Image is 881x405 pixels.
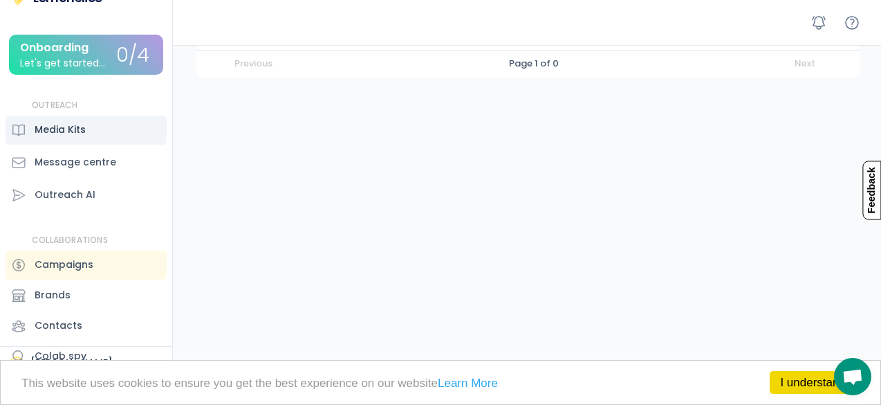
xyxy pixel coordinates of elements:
[32,100,78,111] div: OUTREACH
[234,57,272,70] div: Previous
[21,377,860,389] p: This website uses cookies to ensure you get the best experience on our website
[795,57,822,70] div: Next
[35,155,116,170] div: Message centre
[438,377,498,390] a: Learn More
[35,258,93,272] div: Campaigns
[32,235,108,246] div: COLLABORATIONS
[116,45,149,66] div: 0/4
[834,358,871,395] div: Open chat
[509,57,559,70] div: Page 1 of 0
[35,188,95,202] div: Outreach AI
[770,371,860,394] a: I understand!
[35,318,82,333] div: Contacts
[20,58,105,69] div: Let's get started...
[20,42,89,54] div: Onboarding
[35,123,86,137] div: Media Kits
[35,288,71,303] div: Brands
[35,349,86,363] div: Colab spy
